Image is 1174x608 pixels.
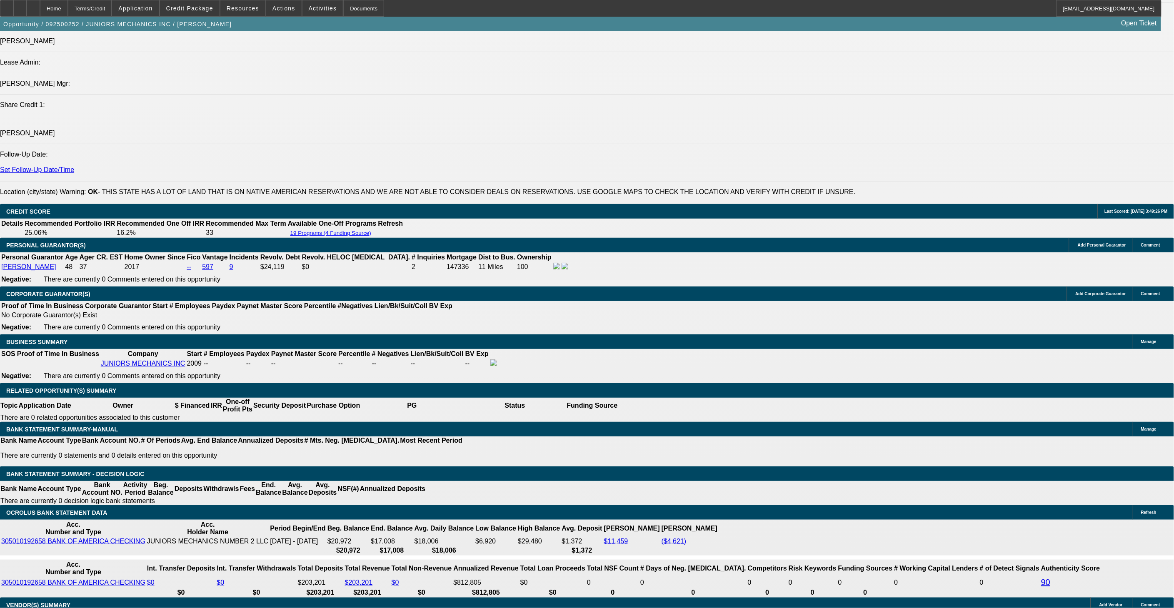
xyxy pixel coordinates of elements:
span: Credit Package [166,5,213,12]
b: OK [88,188,98,195]
td: -- [410,359,464,368]
th: Details [1,219,23,228]
th: $ Financed [175,398,210,414]
th: $0 [147,588,216,597]
th: Withdrawls [203,481,239,497]
a: [PERSON_NAME] [1,263,56,270]
b: Revolv. HELOC [MEDICAL_DATA]. [302,254,410,261]
td: $0 [302,262,411,272]
th: Status [464,398,567,414]
td: [DATE] - [DATE] [270,537,326,546]
th: Competitors [747,561,787,576]
div: -- [372,360,409,367]
b: BV Exp [429,302,452,309]
span: Refresh [1141,510,1157,515]
th: 0 [747,588,787,597]
th: Fees [240,481,255,497]
td: 37 [79,262,123,272]
span: Add Corporate Guarantor [1076,292,1126,296]
span: BUSINESS SUMMARY [6,339,67,345]
b: Ager CR. EST [80,254,123,261]
th: [PERSON_NAME] [661,521,718,536]
th: $0 [520,588,586,597]
span: Comment [1141,243,1160,247]
th: # of Detect Signals [979,561,1040,576]
th: Acc. Holder Name [147,521,269,536]
td: 0 [838,577,893,588]
th: Avg. Deposit [562,521,603,536]
b: Start [187,350,202,357]
a: $0 [217,579,225,586]
th: Activity Period [123,481,148,497]
th: # Working Capital Lenders [894,561,979,576]
b: Paydex [212,302,235,309]
a: $0 [392,579,399,586]
th: Bank Account NO. [82,436,141,445]
span: Bank Statement Summary - Decision Logic [6,471,145,477]
b: Ownership [517,254,552,261]
b: Lien/Bk/Suit/Coll [411,350,464,357]
span: Opportunity / 092500252 / JUNIORS MECHANICS INC / [PERSON_NAME] [3,21,232,27]
a: -- [187,263,191,270]
button: Activities [302,0,343,16]
b: Age [65,254,77,261]
th: Risk Keywords [788,561,837,576]
th: $1,372 [562,546,603,555]
td: 2009 [187,359,202,368]
span: Actions [272,5,295,12]
th: Total Deposits [297,561,344,576]
th: $203,201 [297,588,344,597]
span: PERSONAL GUARANTOR(S) [6,242,86,249]
td: $1,372 [562,537,603,546]
th: Low Balance [475,521,517,536]
th: End. Balance [370,521,413,536]
th: Annualized Deposits [360,481,426,497]
span: CORPORATE GUARANTOR(S) [6,291,90,297]
b: Negative: [1,372,31,379]
b: Incidents [230,254,259,261]
th: High Balance [517,521,560,536]
th: 0 [788,588,837,597]
th: Bank Account NO. [82,481,123,497]
th: Avg. Balance [282,481,308,497]
th: Int. Transfer Withdrawals [217,561,297,576]
th: Application Date [18,398,71,414]
b: Negative: [1,276,31,283]
div: -- [271,360,337,367]
td: $6,920 [475,537,517,546]
th: Avg. End Balance [181,436,238,445]
span: CREDIT SCORE [6,208,50,215]
span: Manage [1141,339,1157,344]
th: 0 [587,588,639,597]
th: One-off Profit Pts [222,398,253,414]
b: Start [152,302,167,309]
th: Account Type [37,481,82,497]
th: Account Type [37,436,82,445]
b: Paynet Master Score [271,350,337,357]
img: linkedin-icon.png [562,263,568,269]
th: Annualized Deposits [237,436,304,445]
span: BANK STATEMENT SUMMARY-MANUAL [6,426,118,433]
th: $18,006 [414,546,475,555]
span: Resources [227,5,259,12]
b: Dist to Bus. [478,254,515,261]
a: 9 [230,263,233,270]
span: OCROLUS BANK STATEMENT DATA [6,509,107,516]
td: -- [246,359,270,368]
span: Application [118,5,152,12]
button: Application [112,0,159,16]
th: Beg. Balance [327,521,370,536]
a: 90 [1041,578,1050,587]
a: JUNIORS MECHANICS INC [101,360,185,367]
td: 48 [65,262,78,272]
th: Int. Transfer Deposits [147,561,216,576]
td: 0 [788,577,837,588]
td: JUNIORS MECHANICS NUMBER 2 LLC [147,537,269,546]
th: # Of Periods [141,436,181,445]
td: 0 [640,577,747,588]
th: # Mts. Neg. [MEDICAL_DATA]. [304,436,400,445]
span: There are currently 0 Comments entered on this opportunity [44,324,220,331]
a: 597 [202,263,213,270]
th: Available One-Off Programs [287,219,377,228]
a: $11,459 [604,538,628,545]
